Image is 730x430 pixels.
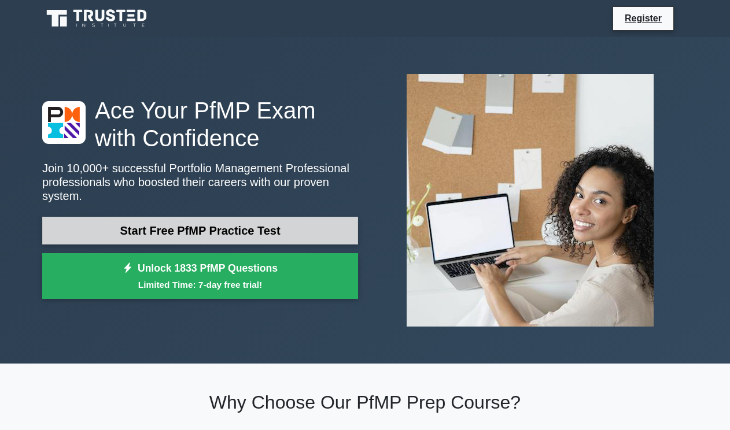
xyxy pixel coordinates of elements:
a: Start Free PfMP Practice Test [42,217,358,244]
h2: Why Choose Our PfMP Prep Course? [42,391,688,413]
h1: Ace Your PfMP Exam with Confidence [42,97,358,152]
a: Register [618,11,669,25]
p: Join 10,000+ successful Portfolio Management Professional professionals who boosted their careers... [42,161,358,203]
small: Limited Time: 7-day free trial! [57,278,344,291]
a: Unlock 1833 PfMP QuestionsLimited Time: 7-day free trial! [42,253,358,299]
